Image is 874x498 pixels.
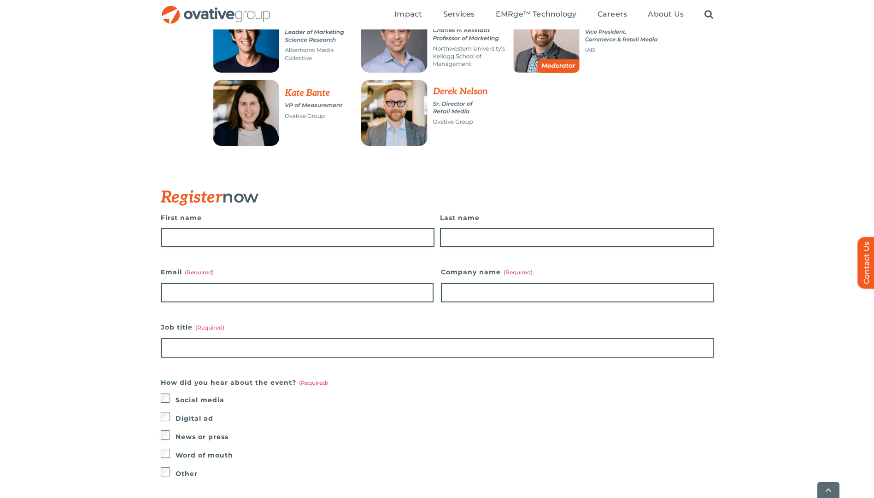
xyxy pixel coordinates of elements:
[161,321,714,334] label: Job title
[496,10,577,19] span: EMRge™ Technology
[185,269,214,276] span: (Required)
[648,10,684,20] a: About Us
[176,467,714,480] label: Other
[161,187,223,208] span: Register
[441,266,714,278] label: Company name
[443,10,475,19] span: Services
[704,10,713,20] a: Search
[161,266,434,278] label: Email
[195,324,224,331] span: (Required)
[161,376,328,389] legend: How did you hear about the event?
[496,10,577,20] a: EMRge™ Technology
[648,10,684,19] span: About Us
[161,211,434,224] label: First name
[598,10,628,20] a: Careers
[176,394,714,406] label: Social media
[161,187,668,207] h3: now
[176,430,714,443] label: News or press
[176,449,714,462] label: Word of mouth
[176,412,714,425] label: Digital ad
[394,10,422,20] a: Impact
[161,5,271,13] a: OG_Full_horizontal_RGB
[440,211,714,224] label: Last name
[394,10,422,19] span: Impact
[299,379,328,386] span: (Required)
[443,10,475,20] a: Services
[598,10,628,19] span: Careers
[504,269,533,276] span: (Required)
